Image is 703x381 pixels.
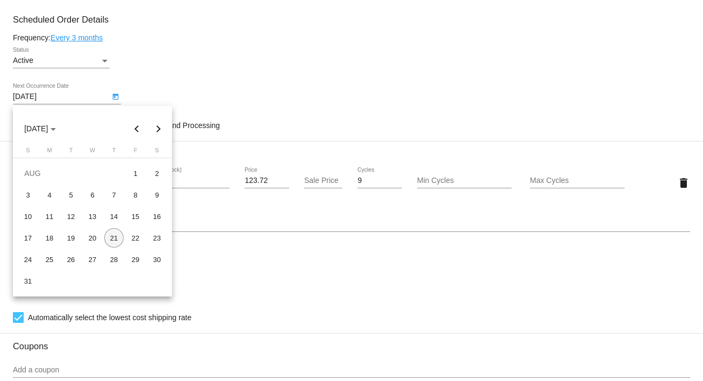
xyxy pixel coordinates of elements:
[103,206,125,227] td: August 14, 2025
[104,228,124,248] div: 21
[83,207,102,226] div: 13
[83,185,102,204] div: 6
[146,206,168,227] td: August 16, 2025
[146,147,168,158] th: Saturday
[18,250,38,269] div: 24
[17,227,39,249] td: August 17, 2025
[126,185,145,204] div: 8
[61,228,81,248] div: 19
[39,227,60,249] td: August 18, 2025
[18,207,38,226] div: 10
[39,249,60,270] td: August 25, 2025
[126,228,145,248] div: 22
[82,249,103,270] td: August 27, 2025
[126,118,148,139] button: Previous month
[125,147,146,158] th: Friday
[61,207,81,226] div: 12
[60,227,82,249] td: August 19, 2025
[60,184,82,206] td: August 5, 2025
[147,207,167,226] div: 16
[103,184,125,206] td: August 7, 2025
[82,184,103,206] td: August 6, 2025
[104,250,124,269] div: 28
[148,118,169,139] button: Next month
[61,185,81,204] div: 5
[18,228,38,248] div: 17
[146,249,168,270] td: August 30, 2025
[17,206,39,227] td: August 10, 2025
[82,227,103,249] td: August 20, 2025
[60,206,82,227] td: August 12, 2025
[147,250,167,269] div: 30
[82,206,103,227] td: August 13, 2025
[125,206,146,227] td: August 15, 2025
[39,184,60,206] td: August 4, 2025
[83,250,102,269] div: 27
[83,228,102,248] div: 20
[61,250,81,269] div: 26
[16,118,64,139] button: Choose month and year
[17,147,39,158] th: Sunday
[40,207,59,226] div: 11
[104,185,124,204] div: 7
[147,164,167,183] div: 2
[60,147,82,158] th: Tuesday
[40,250,59,269] div: 25
[17,270,39,292] td: August 31, 2025
[39,147,60,158] th: Monday
[146,227,168,249] td: August 23, 2025
[104,207,124,226] div: 14
[103,227,125,249] td: August 21, 2025
[103,147,125,158] th: Thursday
[125,249,146,270] td: August 29, 2025
[40,228,59,248] div: 18
[125,163,146,184] td: August 1, 2025
[17,249,39,270] td: August 24, 2025
[146,163,168,184] td: August 2, 2025
[147,228,167,248] div: 23
[17,163,125,184] td: AUG
[103,249,125,270] td: August 28, 2025
[126,250,145,269] div: 29
[82,147,103,158] th: Wednesday
[125,184,146,206] td: August 8, 2025
[60,249,82,270] td: August 26, 2025
[18,271,38,291] div: 31
[126,207,145,226] div: 15
[125,227,146,249] td: August 22, 2025
[40,185,59,204] div: 4
[126,164,145,183] div: 1
[18,185,38,204] div: 3
[147,185,167,204] div: 9
[39,206,60,227] td: August 11, 2025
[24,124,56,133] span: [DATE]
[17,184,39,206] td: August 3, 2025
[146,184,168,206] td: August 9, 2025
